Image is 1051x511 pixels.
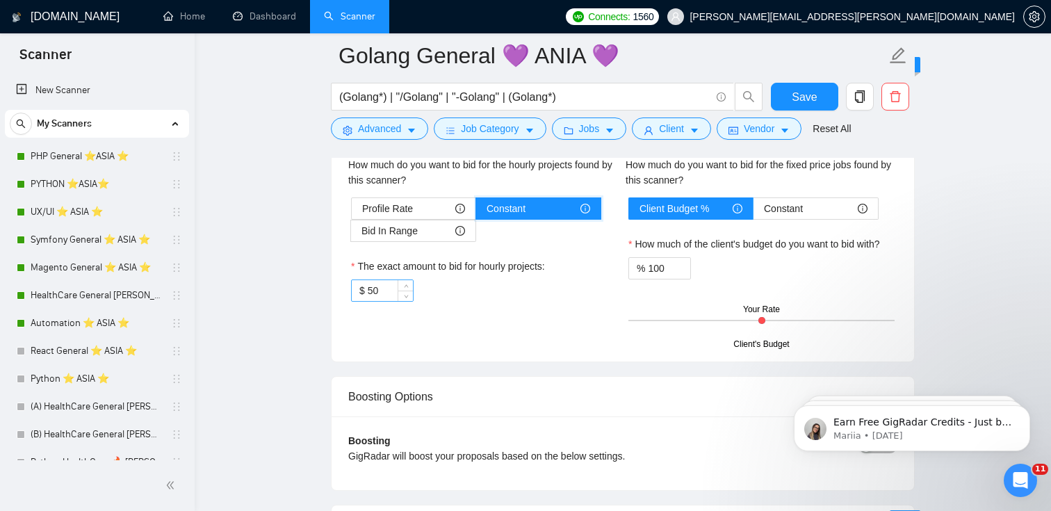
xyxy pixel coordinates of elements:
span: holder [171,429,182,440]
a: React General ⭐️ ASIA ⭐️ [31,337,163,365]
a: New Scanner [16,76,178,104]
input: The exact amount to bid for hourly projects: [368,280,413,301]
div: GigRadar will boost your proposals based on the below settings. [348,448,760,464]
a: (B) HealthCare General [PERSON_NAME] K 🔥 [PERSON_NAME] 🔥 [31,421,163,448]
span: Connects: [588,9,630,24]
img: upwork-logo.png [573,11,584,22]
span: Advanced [358,121,401,136]
span: caret-down [525,125,535,136]
span: folder [564,125,573,136]
a: dashboardDashboard [233,10,296,22]
iframe: Intercom live chat [1004,464,1037,497]
span: info-circle [455,204,465,213]
button: userClientcaret-down [632,117,711,140]
span: user [671,12,681,22]
span: holder [171,457,182,468]
span: Client Budget % [639,198,709,219]
span: holder [171,373,182,384]
span: Save [792,88,817,106]
span: Constant [487,198,525,219]
span: Bid In Range [361,220,418,241]
span: caret-down [407,125,416,136]
a: setting [1023,11,1045,22]
button: setting [1023,6,1045,28]
input: Scanner name... [339,38,886,73]
span: user [644,125,653,136]
span: info-circle [717,92,726,102]
span: holder [171,346,182,357]
span: setting [1024,11,1045,22]
span: idcard [728,125,738,136]
b: Boosting [348,435,391,446]
a: Python ⭐️ ASIA ⭐️ [31,365,163,393]
button: delete [881,83,909,111]
div: How much do you want to bid for the fixed price jobs found by this scanner? [626,157,897,188]
button: folderJobscaret-down [552,117,627,140]
a: PHP General ⭐️ASIA ⭐️ [31,143,163,170]
span: caret-down [780,125,790,136]
span: holder [171,234,182,245]
button: search [10,113,32,135]
img: logo [12,6,22,29]
a: Python HealthCare 🔥 [PERSON_NAME] 🔥 [31,448,163,476]
span: holder [171,151,182,162]
span: info-circle [580,204,590,213]
span: holder [171,206,182,218]
a: PYTHON ⭐️ASIA⭐️ [31,170,163,198]
span: Jobs [579,121,600,136]
span: Increase Value [398,280,413,291]
span: holder [171,290,182,301]
span: holder [171,179,182,190]
span: Decrease Value [398,291,413,301]
span: Scanner [8,44,83,74]
span: My Scanners [37,110,92,138]
span: search [735,90,762,103]
label: The exact amount to bid for hourly projects: [351,259,545,274]
a: homeHome [163,10,205,22]
a: Magento General ⭐️ ASIA ⭐️ [31,254,163,282]
span: 11 [1032,464,1048,475]
span: holder [171,318,182,329]
a: searchScanner [324,10,375,22]
span: caret-down [605,125,614,136]
span: holder [171,262,182,273]
span: bars [446,125,455,136]
button: search [735,83,763,111]
label: How much of the client's budget do you want to bid with? [628,236,880,252]
a: Symfony General ⭐️ ASIA ⭐️ [31,226,163,254]
div: How much do you want to bid for the hourly projects found by this scanner? [348,157,620,188]
button: copy [846,83,874,111]
a: HealthCare General [PERSON_NAME] ⭐️ASIA⭐️ [31,282,163,309]
span: Client [659,121,684,136]
span: Constant [764,198,803,219]
input: Search Freelance Jobs... [339,88,710,106]
span: Profile Rate [362,198,413,219]
button: barsJob Categorycaret-down [434,117,546,140]
span: info-circle [733,204,742,213]
span: search [10,119,31,129]
span: up [402,282,410,291]
li: New Scanner [5,76,189,104]
span: info-circle [455,226,465,236]
span: double-left [165,478,179,492]
div: Your Rate [743,303,780,316]
span: holder [171,401,182,412]
span: copy [847,90,873,103]
span: 1560 [633,9,653,24]
span: info-circle [858,204,867,213]
span: down [402,292,410,300]
div: Client's Budget [733,338,789,351]
input: How much of the client's budget do you want to bid with? [648,258,690,279]
a: UX/UI ⭐️ ASIA ⭐️ [31,198,163,226]
div: Boosting Options [348,377,897,416]
span: Job Category [461,121,519,136]
a: Automation ⭐️ ASIA ⭐️ [31,309,163,337]
span: edit [889,47,907,65]
a: (A) HealthCare General [PERSON_NAME] 🔥 [PERSON_NAME] 🔥 [31,393,163,421]
a: Reset All [813,121,851,136]
button: idcardVendorcaret-down [717,117,801,140]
